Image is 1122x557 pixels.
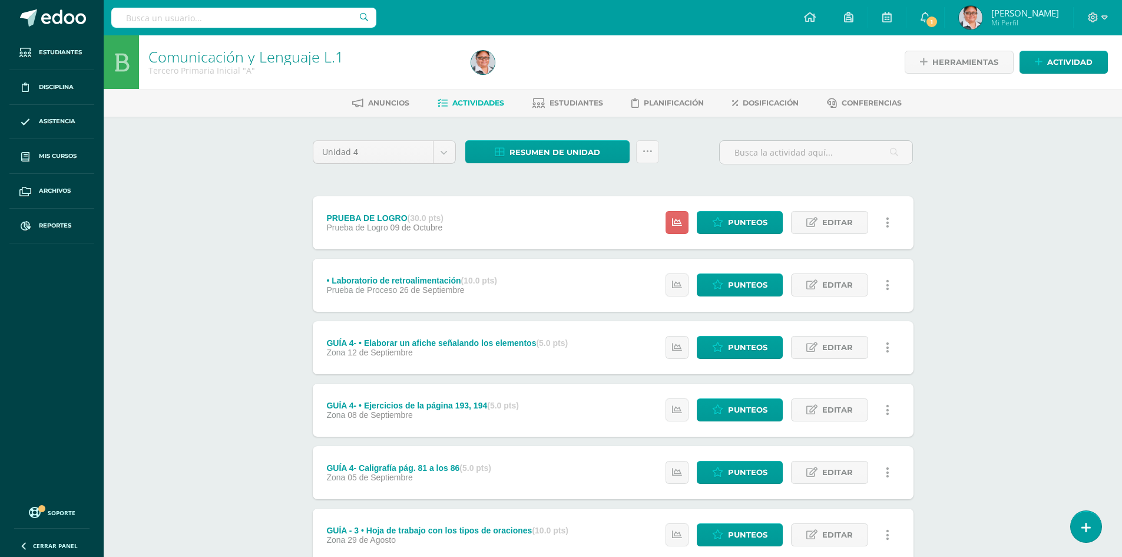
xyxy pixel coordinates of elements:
span: Conferencias [842,98,902,107]
span: Editar [822,399,853,421]
a: Estudiantes [9,35,94,70]
span: Editar [822,274,853,296]
a: Archivos [9,174,94,209]
a: Punteos [697,273,783,296]
a: Reportes [9,209,94,243]
span: Anuncios [368,98,409,107]
span: 12 de Septiembre [347,348,413,357]
a: Comunicación y Lenguaje L.1 [148,47,343,67]
a: Punteos [697,523,783,546]
span: Editar [822,462,853,483]
span: Zona [326,348,345,357]
span: Resumen de unidad [509,141,600,163]
span: 26 de Septiembre [399,285,465,295]
span: Estudiantes [550,98,603,107]
span: Estudiantes [39,48,82,57]
span: [PERSON_NAME] [991,7,1059,19]
span: Cerrar panel [33,542,78,550]
div: Tercero Primaria Inicial 'A' [148,65,457,76]
a: Punteos [697,398,783,421]
div: GUÍA - 3 • Hoja de trabajo con los tipos de oraciones [326,526,568,535]
span: 1 [925,15,938,28]
span: Actividad [1047,51,1093,73]
a: Planificación [631,94,704,113]
span: Unidad 4 [322,141,424,163]
span: 29 de Agosto [347,535,396,545]
span: Disciplina [39,83,74,92]
a: Conferencias [827,94,902,113]
span: Punteos [728,274,767,296]
span: Zona [326,410,345,420]
span: Editar [822,212,853,233]
span: Punteos [728,462,767,483]
a: Punteos [697,461,783,484]
span: 05 de Septiembre [347,473,413,482]
span: Actividades [452,98,504,107]
span: Editar [822,524,853,546]
strong: (5.0 pts) [487,401,519,410]
a: Anuncios [352,94,409,113]
span: Punteos [728,337,767,358]
h1: Comunicación y Lenguaje L.1 [148,48,457,65]
span: Reportes [39,221,71,230]
span: Dosificación [743,98,799,107]
div: GUÍA 4- • Elaborar un afiche señalando los elementos [326,338,568,348]
a: Resumen de unidad [465,140,630,163]
strong: (30.0 pts) [408,213,443,223]
span: Punteos [728,212,767,233]
span: Prueba de Proceso [326,285,397,295]
img: bfeb8c741628a996d5962e218d5914b2.png [471,51,495,74]
a: Soporte [14,504,90,520]
span: Prueba de Logro [326,223,388,232]
span: Punteos [728,399,767,421]
span: 08 de Septiembre [347,410,413,420]
span: Soporte [48,509,75,517]
span: Archivos [39,186,71,196]
strong: (5.0 pts) [536,338,568,348]
a: Punteos [697,211,783,234]
span: Punteos [728,524,767,546]
span: Zona [326,535,345,545]
span: Zona [326,473,345,482]
a: Actividad [1020,51,1108,74]
div: PRUEBA DE LOGRO [326,213,443,223]
a: Unidad 4 [313,141,455,163]
span: Mi Perfil [991,18,1059,28]
span: Planificación [644,98,704,107]
div: GUÍA 4- • Ejercicios de la página 193, 194 [326,401,519,410]
div: • Laboratorio de retroalimentación [326,276,497,285]
strong: (5.0 pts) [459,463,491,473]
a: Actividades [438,94,504,113]
a: Disciplina [9,70,94,105]
a: Mis cursos [9,139,94,174]
div: GUÍA 4- Caligrafía pág. 81 a los 86 [326,463,491,473]
strong: (10.0 pts) [461,276,497,285]
a: Punteos [697,336,783,359]
span: Asistencia [39,117,75,126]
span: 09 de Octubre [390,223,443,232]
a: Estudiantes [532,94,603,113]
input: Busca la actividad aquí... [720,141,912,164]
a: Dosificación [732,94,799,113]
strong: (10.0 pts) [532,526,568,535]
span: Herramientas [932,51,998,73]
input: Busca un usuario... [111,8,376,28]
a: Asistencia [9,105,94,140]
span: Mis cursos [39,151,77,161]
span: Editar [822,337,853,358]
a: Herramientas [905,51,1014,74]
img: bfeb8c741628a996d5962e218d5914b2.png [959,6,982,29]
